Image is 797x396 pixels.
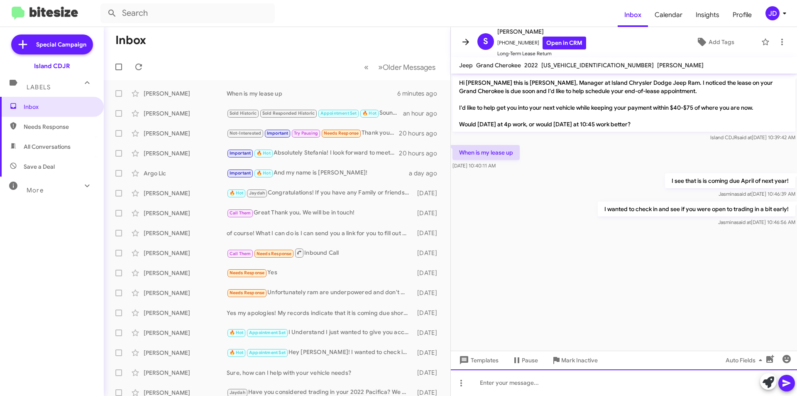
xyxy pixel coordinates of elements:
div: [PERSON_NAME] [144,369,227,377]
div: Thank you! You do the same! [227,128,399,138]
div: of course! What I can do is I can send you a link for you to fill out since I haven't seen the ca... [227,229,413,237]
div: [PERSON_NAME] [144,349,227,357]
button: JD [758,6,788,20]
span: Special Campaign [36,40,86,49]
span: Pause [522,353,538,368]
p: Hi [PERSON_NAME] this is [PERSON_NAME], Manager at Island Chrysler Dodge Jeep Ram. I noticed the ... [452,75,795,132]
span: 🔥 Hot [257,150,271,156]
a: Insights [689,3,726,27]
div: [PERSON_NAME] [144,309,227,317]
button: Templates [451,353,505,368]
div: [PERSON_NAME] [144,329,227,337]
a: Calendar [648,3,689,27]
span: More [27,187,44,194]
span: » [378,62,383,72]
span: [PHONE_NUMBER] [497,37,586,49]
span: Jasmina [DATE] 10:46:39 AM [719,191,795,197]
div: [PERSON_NAME] [144,129,227,138]
div: [PERSON_NAME] [144,249,227,257]
div: JD [765,6,780,20]
span: [DATE] 10:40:11 AM [452,162,496,169]
div: Great Thank you, We will be in touch! [227,208,413,218]
a: Special Campaign [11,34,93,54]
div: [DATE] [413,269,444,277]
div: Argo Llc [144,169,227,177]
div: Yes [227,268,413,278]
div: Sounds great [PERSON_NAME], see you then! Enjoy the rest of your day! [227,108,403,118]
button: Next [373,59,440,76]
div: a day ago [409,169,444,177]
div: 20 hours ago [399,129,444,138]
span: Sold Historic [230,111,257,116]
span: Inbox [618,3,648,27]
span: Important [267,130,288,136]
span: Appointment Set [320,111,357,116]
span: 2022 [524,61,538,69]
div: And my name is [PERSON_NAME]! [227,168,409,178]
div: an hour ago [403,109,444,118]
a: Profile [726,3,758,27]
span: 🔥 Hot [230,330,244,335]
div: Inbound Call [227,248,413,258]
span: Jasmina [DATE] 10:46:56 AM [718,219,795,225]
span: Needs Response [230,270,265,275]
span: Appointment Set [249,350,286,355]
span: Jaydah [230,390,245,395]
span: [PERSON_NAME] [497,27,586,37]
span: Auto Fields [726,353,765,368]
span: said at [737,191,751,197]
h1: Inbox [115,34,146,47]
div: [PERSON_NAME] [144,269,227,277]
button: Auto Fields [719,353,772,368]
span: Needs Response [230,290,265,295]
span: said at [737,134,752,140]
span: 🔥 Hot [257,170,271,176]
button: Mark Inactive [545,353,604,368]
p: I wanted to check in and see if you were open to trading in a bit early! [598,202,795,216]
div: [DATE] [413,229,444,237]
div: [DATE] [413,289,444,297]
div: Yes my apologies! My records indicate that it is coming due shortly, have you given thought to wh... [227,309,413,317]
span: Important [230,150,251,156]
span: 🔥 Hot [230,350,244,355]
span: Inbox [24,103,94,111]
input: Search [100,3,275,23]
span: Mark Inactive [561,353,598,368]
span: Older Messages [383,63,435,72]
span: Long-Term Lease Return [497,49,586,58]
div: [DATE] [413,329,444,337]
div: [PERSON_NAME] [144,289,227,297]
span: Jaydah [249,190,265,196]
span: Needs Response [257,251,292,256]
span: Save a Deal [24,162,55,171]
div: 20 hours ago [399,149,444,157]
div: [DATE] [413,209,444,217]
button: Pause [505,353,545,368]
span: Call Them [230,251,251,256]
span: All Conversations [24,143,71,151]
span: Templates [457,353,499,368]
span: Appointment Set [249,330,286,335]
div: [PERSON_NAME] [144,149,227,157]
p: When is my lease up [452,145,520,160]
div: [PERSON_NAME] [144,189,227,197]
div: [PERSON_NAME] [144,229,227,237]
span: Sold Responded Historic [262,111,315,116]
span: Grand Cherokee [476,61,521,69]
span: Needs Response [24,123,94,131]
span: 🔥 Hot [230,190,244,196]
button: Previous [359,59,374,76]
div: Island CDJR [34,62,70,70]
div: Absolutely Stefania! I look forward to meeting with you then! [227,148,399,158]
span: Not-Interested [230,130,262,136]
a: Open in CRM [543,37,586,49]
span: Jeep [459,61,473,69]
span: Try Pausing [294,130,318,136]
div: [PERSON_NAME] [144,89,227,98]
div: [PERSON_NAME] [144,209,227,217]
span: Call Them [230,210,251,216]
span: Add Tags [709,34,734,49]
